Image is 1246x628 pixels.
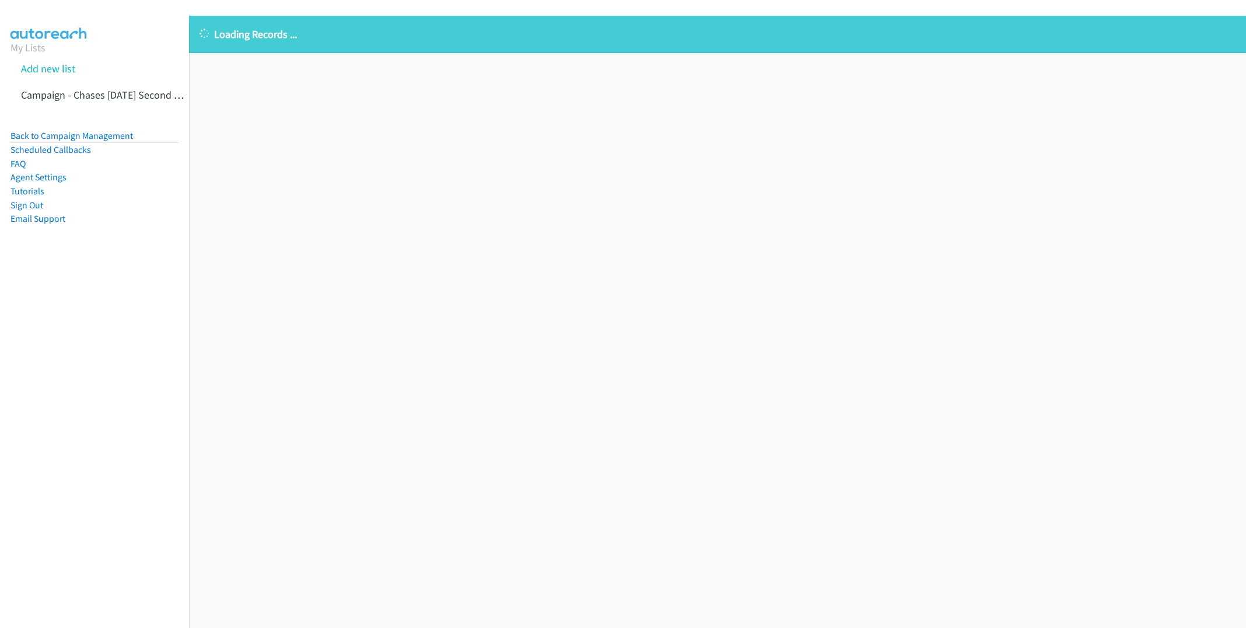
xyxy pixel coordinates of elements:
a: Campaign - Chases [DATE] Second Attempts [21,88,215,102]
a: Agent Settings [10,172,66,183]
a: Add new list [21,62,75,75]
a: My Lists [10,41,45,54]
p: Loading Records ... [199,26,1235,42]
a: FAQ [10,158,26,169]
a: Back to Campaign Management [10,130,133,141]
a: Scheduled Callbacks [10,144,91,155]
a: Tutorials [10,186,44,197]
a: Sign Out [10,200,43,211]
a: Email Support [10,213,65,224]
